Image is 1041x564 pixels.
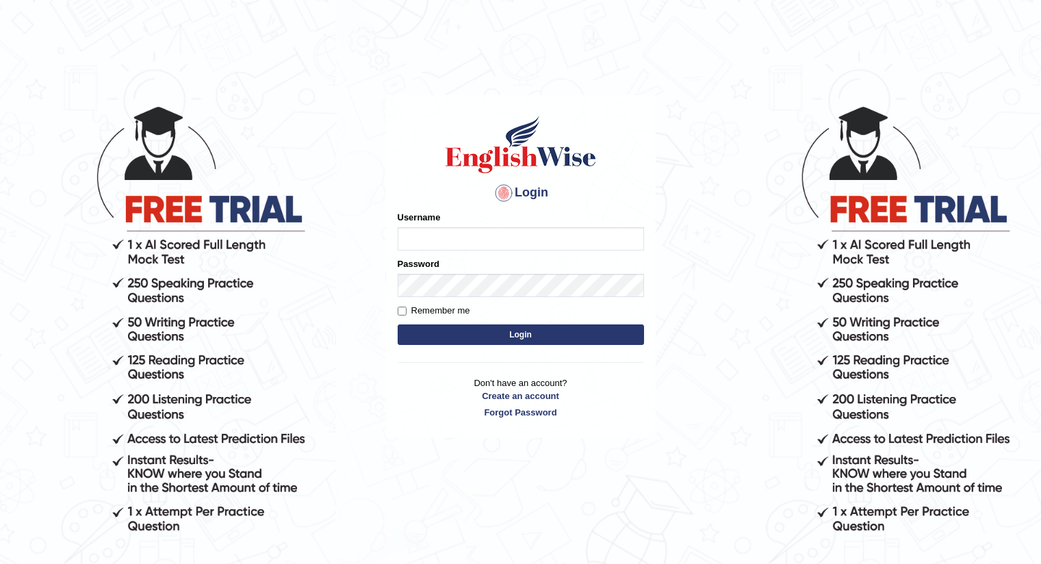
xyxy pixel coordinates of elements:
p: Don't have an account? [398,376,644,419]
a: Forgot Password [398,406,644,419]
img: Logo of English Wise sign in for intelligent practice with AI [443,114,599,175]
h4: Login [398,182,644,204]
label: Password [398,257,439,270]
label: Username [398,211,441,224]
input: Remember me [398,307,407,316]
button: Login [398,324,644,345]
label: Remember me [398,304,470,318]
a: Create an account [398,389,644,402]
